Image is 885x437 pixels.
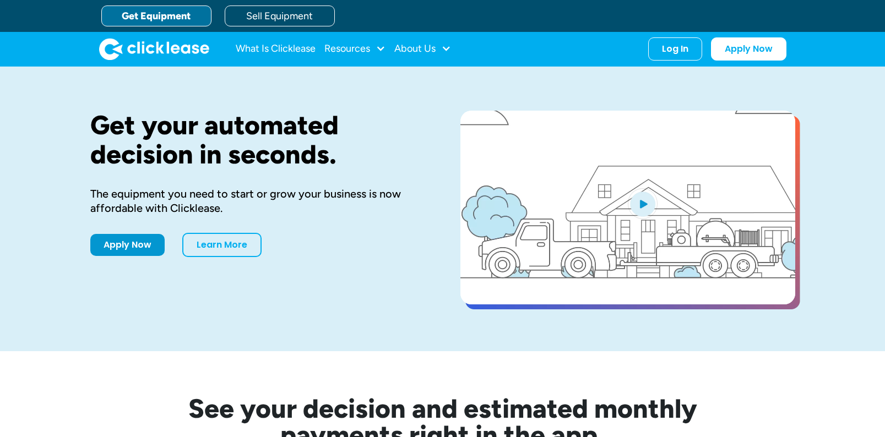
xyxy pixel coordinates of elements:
a: What Is Clicklease [236,38,316,60]
a: open lightbox [460,111,795,304]
img: Blue play button logo on a light blue circular background [628,188,658,219]
img: Clicklease logo [99,38,209,60]
a: Apply Now [90,234,165,256]
a: Sell Equipment [225,6,335,26]
a: Get Equipment [101,6,211,26]
div: Resources [324,38,386,60]
div: About Us [394,38,451,60]
a: Apply Now [711,37,786,61]
div: Log In [662,43,688,54]
div: The equipment you need to start or grow your business is now affordable with Clicklease. [90,187,425,215]
h1: Get your automated decision in seconds. [90,111,425,169]
a: Learn More [182,233,262,257]
a: home [99,38,209,60]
